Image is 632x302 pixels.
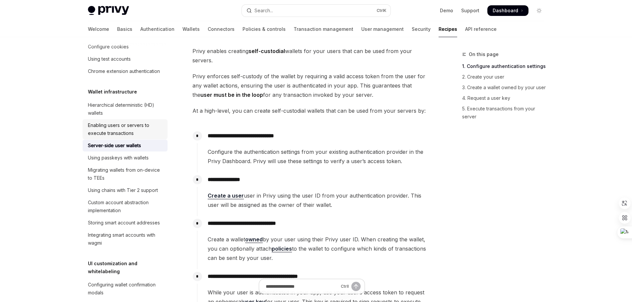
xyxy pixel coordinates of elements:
span: Configure the authentication settings from your existing authentication provider in the Privy Das... [208,147,431,166]
span: Privy enforces self-custody of the wallet by requiring a valid access token from the user for any... [192,72,432,99]
div: Custom account abstraction implementation [88,199,164,214]
a: Wallets [182,21,200,37]
span: Privy enables creating wallets for your users that can be used from your servers. [192,46,432,65]
a: Using passkeys with wallets [83,152,168,164]
a: Using chains with Tier 2 support [83,184,168,196]
a: Connectors [208,21,235,37]
a: Recipes [439,21,457,37]
span: Dashboard [493,7,518,14]
input: Ask a question... [266,279,338,294]
div: Storing smart account addresses [88,219,160,227]
a: 1. Configure authentication settings [462,61,550,72]
button: Open search [242,5,390,17]
a: 2. Create your user [462,72,550,82]
a: 4. Request a user key [462,93,550,103]
button: Send message [351,282,361,291]
div: Search... [254,7,273,15]
a: Support [461,7,479,14]
a: Enabling users or servers to execute transactions [83,119,168,139]
a: 5. Execute transactions from your server [462,103,550,122]
a: Welcome [88,21,109,37]
span: At a high-level, you can create self-custodial wallets that can be used from your servers by: [192,106,432,115]
a: policies [272,245,292,252]
a: Basics [117,21,132,37]
a: 3. Create a wallet owned by your user [462,82,550,93]
span: On this page [469,50,499,58]
a: Create a user [208,192,244,199]
div: Using chains with Tier 2 support [88,186,158,194]
a: Policies & controls [243,21,286,37]
h5: UI customization and whitelabeling [88,260,168,275]
a: API reference [465,21,497,37]
div: Enabling users or servers to execute transactions [88,121,164,137]
div: Using test accounts [88,55,131,63]
a: Integrating smart accounts with wagmi [83,229,168,249]
a: Transaction management [294,21,353,37]
a: Authentication [140,21,175,37]
a: Demo [440,7,453,14]
h5: Wallet infrastructure [88,88,137,96]
strong: self-custodial [248,48,285,54]
button: Toggle dark mode [534,5,544,16]
a: Server-side user wallets [83,140,168,151]
a: Security [412,21,431,37]
div: Chrome extension authentication [88,67,160,75]
div: Integrating smart accounts with wagmi [88,231,164,247]
a: owned [245,236,263,243]
a: Custom account abstraction implementation [83,197,168,216]
div: Hierarchical deterministic (HD) wallets [88,101,164,117]
img: light logo [88,6,129,15]
div: Migrating wallets from on-device to TEEs [88,166,164,182]
div: Server-side user wallets [88,142,141,150]
a: Storing smart account addresses [83,217,168,229]
a: Hierarchical deterministic (HD) wallets [83,99,168,119]
a: Using test accounts [83,53,168,65]
span: Create a wallet by your user using their Privy user ID. When creating the wallet, you can optiona... [208,235,431,263]
div: Configuring wallet confirmation modals [88,281,164,297]
strong: user must be in the loop [200,91,263,98]
a: Migrating wallets from on-device to TEEs [83,164,168,184]
a: Dashboard [487,5,528,16]
a: Chrome extension authentication [83,65,168,77]
a: User management [361,21,404,37]
div: Using passkeys with wallets [88,154,149,162]
span: Ctrl K [377,8,386,13]
a: Configuring wallet confirmation modals [83,279,168,299]
span: user in Privy using the user ID from your authentication provider. This user will be assigned as ... [208,191,431,210]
